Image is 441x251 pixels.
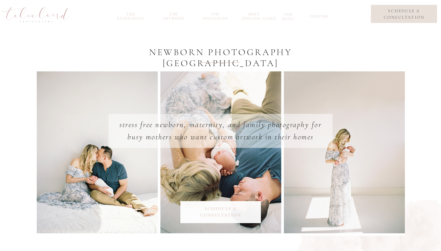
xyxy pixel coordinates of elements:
a: inquire [310,14,327,21]
a: the Artwork [159,12,188,19]
a: schedule a consultation [186,205,255,216]
h1: Newborn Photography [GEOGRAPHIC_DATA] [98,47,343,70]
a: schedule a consultation [376,8,432,21]
a: the experience [114,12,147,19]
a: the portfolio [201,12,230,19]
a: meet [PERSON_NAME] [242,12,266,19]
a: the blog [279,12,298,19]
p: stress free newborn, maternity, and family photography for busy mothers who want custom artwork i... [116,118,325,144]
